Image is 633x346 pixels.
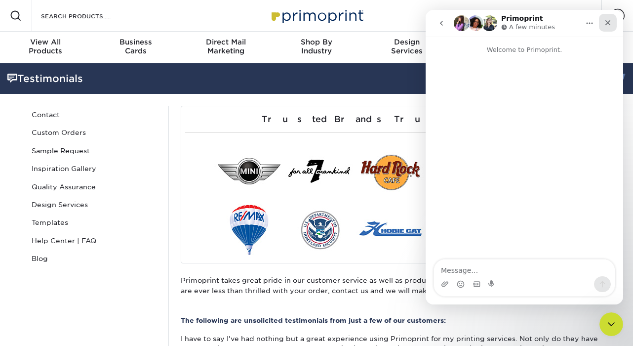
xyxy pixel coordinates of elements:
a: Shop ByIndustry [271,32,361,63]
a: BusinessCards [90,32,181,63]
strong: The following are unsolicited testimonials from just a few of our customers: [181,316,446,324]
a: Inspiration Gallery [28,160,161,177]
p: Primoprint takes great pride in our customer service as well as product quality. We stand behind ... [181,275,601,307]
div: Cards [90,38,181,55]
span: Shop By [271,38,361,46]
input: SEARCH PRODUCTS..... [40,10,136,22]
div: Industry [271,38,361,55]
span: Direct Mail [181,38,271,46]
a: Contact [28,106,161,124]
a: Help Center | FAQ [28,232,161,250]
iframe: To enrich screen reader interactions, please activate Accessibility in Grammarly extension settings [426,10,623,304]
h5: Trusted Brands Trust Primoprint [185,110,596,124]
a: Templates [28,214,161,231]
a: Design Services [28,196,161,214]
a: Blog [28,250,161,267]
a: DesignServices [362,32,452,63]
span: Design [362,38,452,46]
a: Sample Request [28,142,161,160]
div: Services [362,38,452,55]
a: Direct MailMarketing [181,32,271,63]
div: Marketing [181,38,271,55]
iframe: Intercom live chat [599,312,623,336]
a: Quality Assurance [28,178,161,196]
a: Custom Orders [28,124,161,141]
img: Primoprint [267,5,366,26]
span: Business [90,38,181,46]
